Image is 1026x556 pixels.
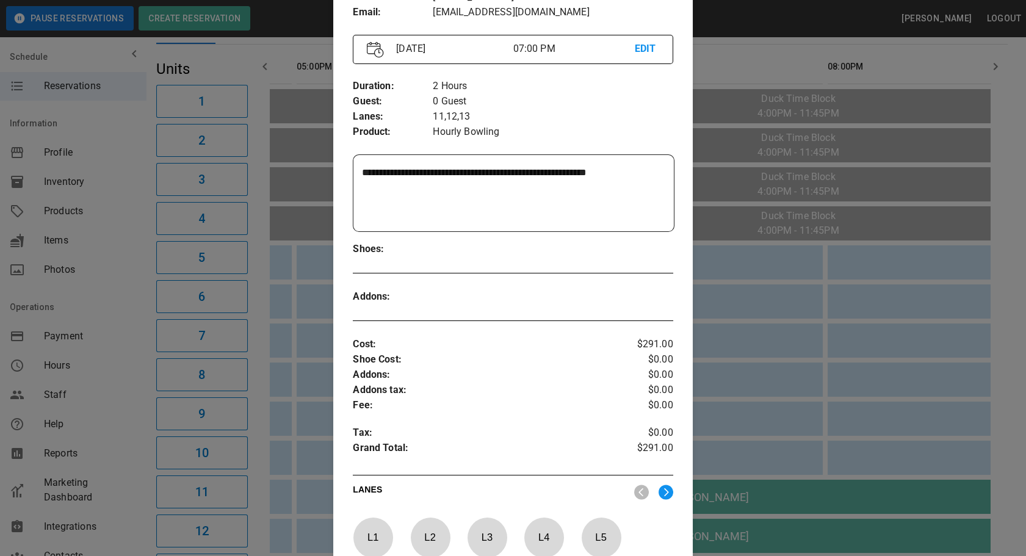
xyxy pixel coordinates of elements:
p: L 1 [353,523,393,552]
p: Hourly Bowling [433,125,673,140]
p: L 5 [581,523,621,552]
p: Tax : [353,425,620,441]
p: $0.00 [620,383,673,398]
p: Lanes : [353,109,433,125]
p: Duration : [353,79,433,94]
p: Email : [353,5,433,20]
p: Cost : [353,337,620,352]
p: Fee : [353,398,620,413]
p: L 3 [467,523,507,552]
p: $0.00 [620,398,673,413]
p: [DATE] [391,42,513,56]
p: L 2 [410,523,450,552]
p: Shoe Cost : [353,352,620,367]
p: Addons : [353,289,433,305]
p: L 4 [524,523,564,552]
p: Product : [353,125,433,140]
img: right.svg [659,485,673,500]
p: $291.00 [620,337,673,352]
p: $0.00 [620,352,673,367]
img: nav_left.svg [634,485,649,500]
p: $0.00 [620,425,673,441]
p: Grand Total : [353,441,620,459]
img: Vector [367,42,384,58]
p: Addons tax : [353,383,620,398]
p: 2 Hours [433,79,673,94]
p: 11,12,13 [433,109,673,125]
p: $0.00 [620,367,673,383]
p: [EMAIL_ADDRESS][DOMAIN_NAME] [433,5,673,20]
p: $291.00 [620,441,673,459]
p: LANES [353,483,624,500]
p: Shoes : [353,242,433,257]
p: 0 Guest [433,94,673,109]
p: Addons : [353,367,620,383]
p: 07:00 PM [513,42,634,56]
p: Guest : [353,94,433,109]
p: EDIT [635,42,659,57]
